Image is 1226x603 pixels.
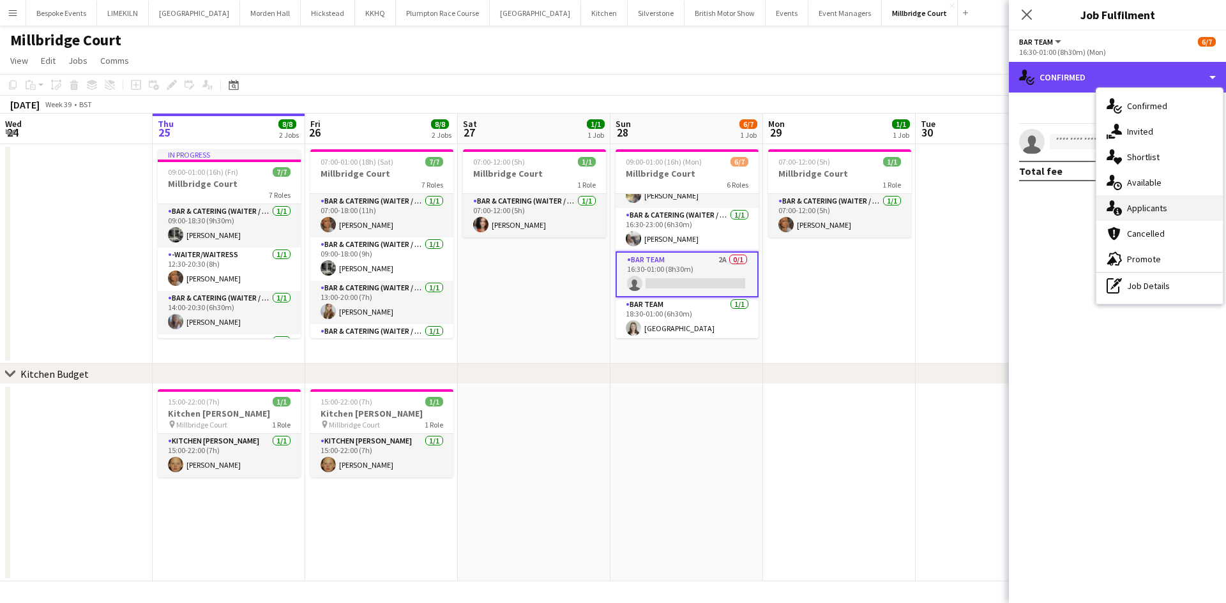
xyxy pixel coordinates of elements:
[616,168,759,179] h3: Millbridge Court
[310,168,453,179] h3: Millbridge Court
[273,167,291,177] span: 7/7
[355,1,396,26] button: KKHQ
[892,119,910,129] span: 1/1
[1198,37,1216,47] span: 6/7
[310,281,453,324] app-card-role: Bar & Catering (Waiter / waitress)1/113:00-20:00 (7h)[PERSON_NAME]
[329,420,380,429] span: Millbridge Court
[739,119,757,129] span: 6/7
[158,149,301,160] div: In progress
[396,1,490,26] button: Plumpton Race Course
[158,248,301,291] app-card-role: -Waiter/Waitress1/112:30-20:30 (8h)[PERSON_NAME]
[882,1,958,26] button: Millbridge Court
[100,55,129,66] span: Comms
[156,125,174,140] span: 25
[740,130,757,140] div: 1 Job
[778,157,830,167] span: 07:00-12:00 (5h)
[158,334,301,378] app-card-role: Bar & Catering (Waiter / waitress)1/1
[587,119,605,129] span: 1/1
[279,130,299,140] div: 2 Jobs
[5,52,33,69] a: View
[425,157,443,167] span: 7/7
[893,130,909,140] div: 1 Job
[463,149,606,237] app-job-card: 07:00-12:00 (5h)1/1Millbridge Court1 RoleBar & Catering (Waiter / waitress)1/107:00-12:00 (5h)[PE...
[587,130,604,140] div: 1 Job
[1127,100,1167,112] span: Confirmed
[808,1,882,26] button: Event Managers
[616,149,759,338] app-job-card: 09:00-01:00 (16h) (Mon)6/7Millbridge Court6 RolesBar & Catering (Waiter / waitress)2/214:00-20:00...
[626,157,702,167] span: 09:00-01:00 (16h) (Mon)
[727,180,748,190] span: 6 Roles
[321,157,393,167] span: 07:00-01:00 (18h) (Sat)
[10,98,40,111] div: [DATE]
[168,167,238,177] span: 09:00-01:00 (16h) (Fri)
[10,31,121,50] h1: Millbridge Court
[63,52,93,69] a: Jobs
[97,1,149,26] button: LIMEKILN
[95,52,134,69] a: Comms
[461,125,477,140] span: 27
[883,157,901,167] span: 1/1
[432,130,451,140] div: 2 Jobs
[1009,6,1226,23] h3: Job Fulfilment
[431,119,449,129] span: 8/8
[1127,151,1160,163] span: Shortlist
[768,118,785,130] span: Mon
[730,157,748,167] span: 6/7
[272,420,291,429] span: 1 Role
[768,168,911,179] h3: Millbridge Court
[1019,165,1063,177] div: Total fee
[421,180,443,190] span: 7 Roles
[1019,47,1216,57] div: 16:30-01:00 (8h30m) (Mon)
[616,251,759,297] app-card-role: Bar Team2A0/116:30-01:00 (8h30m)
[310,434,453,477] app-card-role: Kitchen [PERSON_NAME]1/115:00-22:00 (7h)[PERSON_NAME]
[616,208,759,251] app-card-role: Bar & Catering (Waiter / waitress)1/116:30-23:00 (6h30m)[PERSON_NAME]
[321,397,372,406] span: 15:00-22:00 (7h)
[616,118,631,130] span: Sun
[158,149,301,338] app-job-card: In progress09:00-01:00 (16h) (Fri)7/7Millbridge Court7 RolesBar & Catering (Waiter / waitress)1/1...
[79,100,92,109] div: BST
[1019,37,1053,47] span: Bar Team
[158,118,174,130] span: Thu
[308,125,321,140] span: 26
[628,1,685,26] button: Silverstone
[5,118,22,130] span: Wed
[310,408,453,419] h3: Kitchen [PERSON_NAME]
[158,204,301,248] app-card-role: Bar & Catering (Waiter / waitress)1/109:00-18:30 (9h30m)[PERSON_NAME]
[921,118,935,130] span: Tue
[616,297,759,341] app-card-role: Bar Team1/118:30-01:00 (6h30m)[GEOGRAPHIC_DATA]
[10,55,28,66] span: View
[425,420,443,429] span: 1 Role
[278,119,296,129] span: 8/8
[919,125,935,140] span: 30
[463,168,606,179] h3: Millbridge Court
[578,157,596,167] span: 1/1
[20,368,89,380] div: Kitchen Budget
[269,190,291,200] span: 7 Roles
[766,125,785,140] span: 29
[490,1,581,26] button: [GEOGRAPHIC_DATA]
[768,194,911,237] app-card-role: Bar & Catering (Waiter / waitress)1/107:00-12:00 (5h)[PERSON_NAME]
[425,397,443,406] span: 1/1
[310,389,453,477] app-job-card: 15:00-22:00 (7h)1/1Kitchen [PERSON_NAME] Millbridge Court1 RoleKitchen [PERSON_NAME]1/115:00-22:0...
[68,55,87,66] span: Jobs
[301,1,355,26] button: Hickstead
[310,149,453,338] div: 07:00-01:00 (18h) (Sat)7/7Millbridge Court7 RolesBar & Catering (Waiter / waitress)1/107:00-18:00...
[1127,202,1167,214] span: Applicants
[463,194,606,237] app-card-role: Bar & Catering (Waiter / waitress)1/107:00-12:00 (5h)[PERSON_NAME]
[310,118,321,130] span: Fri
[158,178,301,190] h3: Millbridge Court
[158,389,301,477] app-job-card: 15:00-22:00 (7h)1/1Kitchen [PERSON_NAME] Millbridge Court1 RoleKitchen [PERSON_NAME]1/115:00-22:0...
[1127,126,1153,137] span: Invited
[685,1,766,26] button: British Motor Show
[158,408,301,419] h3: Kitchen [PERSON_NAME]
[1009,62,1226,93] div: Confirmed
[158,291,301,334] app-card-role: Bar & Catering (Waiter / waitress)1/114:00-20:30 (6h30m)[PERSON_NAME]
[1096,273,1223,299] div: Job Details
[473,157,525,167] span: 07:00-12:00 (5h)
[768,149,911,237] app-job-card: 07:00-12:00 (5h)1/1Millbridge Court1 RoleBar & Catering (Waiter / waitress)1/107:00-12:00 (5h)[PE...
